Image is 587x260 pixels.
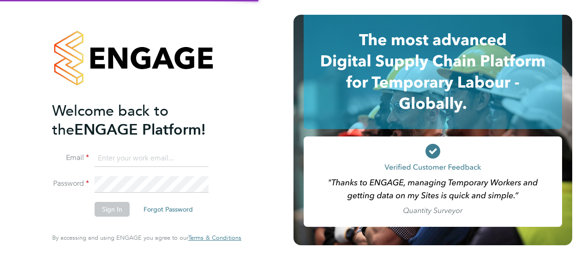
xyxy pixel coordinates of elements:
span: Welcome back to the [52,102,168,139]
label: Email [52,153,89,163]
span: By accessing and using ENGAGE you agree to our [52,234,241,242]
button: Forgot Password [136,202,200,217]
label: Password [52,179,89,189]
h2: ENGAGE Platform! [52,101,232,139]
button: Sign In [95,202,130,217]
a: Terms & Conditions [188,234,241,242]
input: Enter your work email... [95,150,209,167]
